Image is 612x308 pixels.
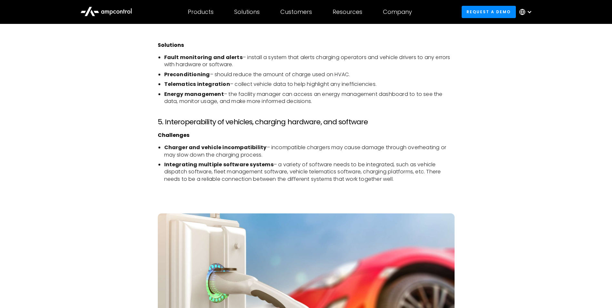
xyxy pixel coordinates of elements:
div: Resources [333,8,362,15]
h3: 5. Interoperability of vehicles, charging hardware, and software [158,118,455,126]
div: Solutions [234,8,260,15]
strong: Fault monitoring and alerts [164,54,243,61]
div: Products [188,8,214,15]
strong: Preconditioning [164,71,210,78]
strong: Solutions [158,41,184,49]
strong: Charger and vehicle incompatibility [164,144,267,151]
li: – collect vehicle data to help highlight any inefficiencies. [164,81,455,88]
div: Customers [280,8,312,15]
a: Request a demo [462,6,516,18]
div: Company [383,8,412,15]
li: – install a system that alerts charging operators and vehicle drivers to any errors with hardware... [164,54,455,68]
strong: Integrating multiple software systems [164,161,274,168]
p: ‍ [158,188,455,195]
li: – a variety of software needs to be integrated, such as vehicle dispatch software, fleet manageme... [164,161,455,183]
li: – incompatible chargers may cause damage through overheating or may slow down the charging process. [164,144,455,159]
li: – should reduce the amount of charge used on HVAC. [164,71,455,78]
strong: Challenges [158,131,189,139]
li: – the facility manager can access an energy management dashboard to to see the data, monitor usag... [164,91,455,105]
p: ‍ [158,29,455,36]
strong: Energy management [164,90,224,98]
strong: Telematics integration [164,80,230,88]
